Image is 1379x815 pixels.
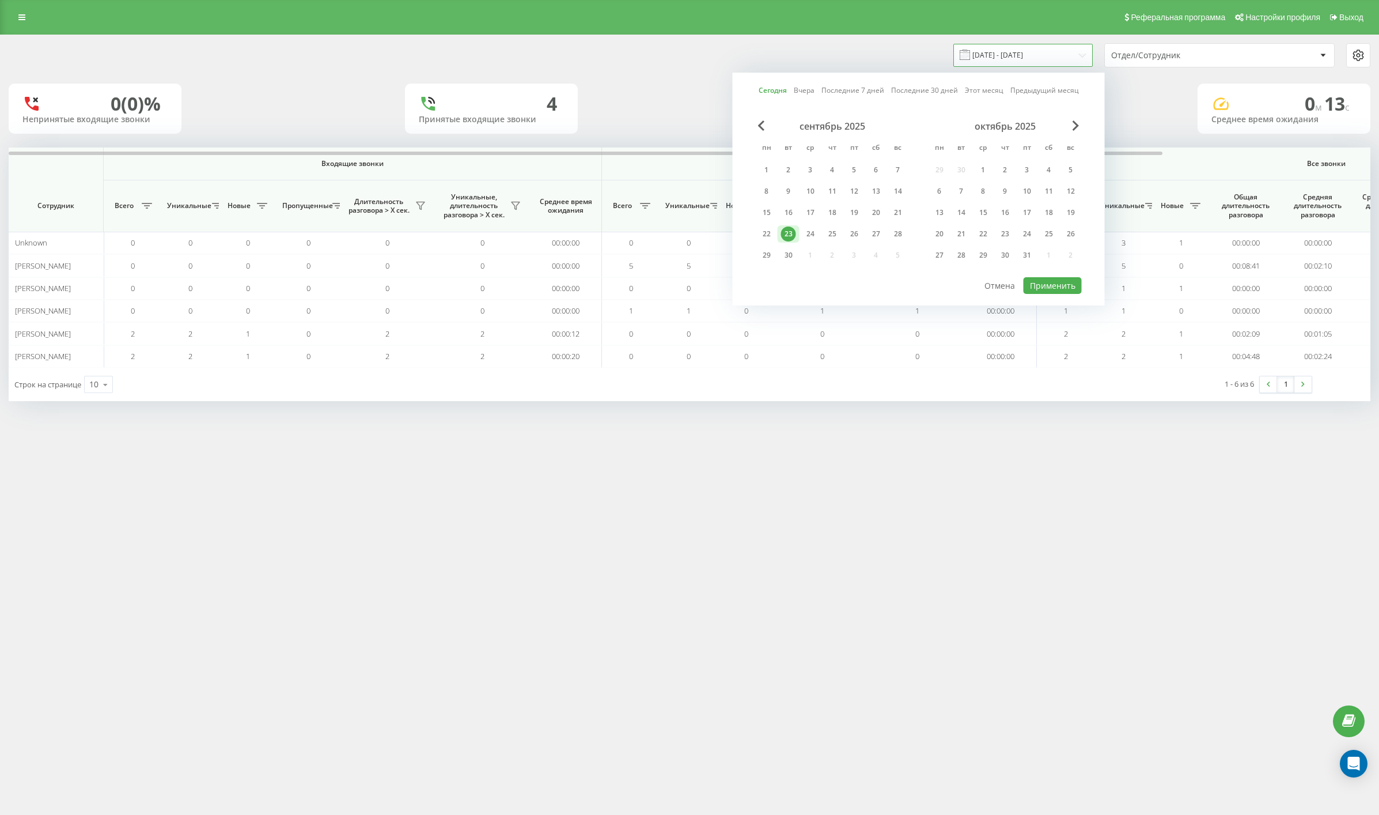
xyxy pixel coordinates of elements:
span: c [1345,101,1350,114]
span: 0 [385,305,389,316]
div: 15 [976,205,991,220]
span: 2 [188,329,192,339]
a: Этот месяц [965,85,1003,96]
abbr: суббота [867,140,885,157]
div: 5 [847,163,862,178]
div: 18 [825,205,840,220]
div: Среднее время ожидания [1211,115,1357,124]
span: 0 [385,237,389,248]
span: 0 [744,305,748,316]
div: 4 [547,93,557,115]
div: вт 28 окт. 2025 г. [950,247,972,264]
div: вс 26 окт. 2025 г. [1060,225,1082,243]
span: Пропущенные [282,201,329,210]
abbr: суббота [1040,140,1058,157]
span: 0 [744,351,748,361]
span: Среднее время ожидания [539,197,593,215]
span: Настройки профиля [1245,13,1320,22]
div: 27 [932,248,947,263]
td: 00:00:00 [965,322,1037,345]
span: Next Month [1073,120,1079,131]
abbr: среда [802,140,819,157]
div: ср 24 сент. 2025 г. [800,225,821,243]
abbr: пятница [846,140,863,157]
span: Всего [608,201,637,210]
div: 19 [847,205,862,220]
div: 8 [759,184,774,199]
td: 00:00:00 [1282,232,1354,254]
span: 0 [188,237,192,248]
a: Предыдущий месяц [1010,85,1079,96]
div: 1 - 6 из 6 [1225,378,1254,390]
span: 0 [744,329,748,339]
span: 1 [1064,305,1068,316]
div: 26 [847,227,862,242]
div: ср 1 окт. 2025 г. [972,161,994,179]
div: ср 15 окт. 2025 г. [972,204,994,221]
div: пн 6 окт. 2025 г. [929,183,950,200]
span: 0 [131,237,135,248]
span: м [1315,101,1324,114]
span: Уникальные [1100,201,1142,210]
span: 0 [1179,305,1183,316]
span: 5 [629,261,633,271]
span: 0 [480,283,484,293]
div: 29 [759,248,774,263]
div: чт 4 сент. 2025 г. [821,161,843,179]
div: ср 22 окт. 2025 г. [972,225,994,243]
div: вт 14 окт. 2025 г. [950,204,972,221]
div: 20 [869,205,884,220]
div: вт 9 сент. 2025 г. [778,183,800,200]
div: 2 [781,163,796,178]
span: Средняя длительность разговора [1290,193,1345,220]
div: 22 [976,227,991,242]
span: 0 [246,237,250,248]
abbr: воскресенье [1062,140,1079,157]
div: 24 [803,227,818,242]
span: 2 [1122,329,1126,339]
div: пт 10 окт. 2025 г. [1016,183,1038,200]
div: 10 [803,184,818,199]
span: 0 [820,351,824,361]
span: 0 [306,351,310,361]
div: 12 [847,184,862,199]
td: 00:04:48 [1210,345,1282,368]
span: Общая длительность разговора [1218,193,1273,220]
div: 16 [781,205,796,220]
div: сб 20 сент. 2025 г. [865,204,887,221]
td: 00:00:00 [530,232,602,254]
span: 0 [306,305,310,316]
td: 00:01:05 [1282,322,1354,345]
span: 0 [306,283,310,293]
span: 0 [915,351,919,361]
div: 2 [998,163,1013,178]
div: 25 [1041,227,1056,242]
div: вс 7 сент. 2025 г. [887,161,909,179]
div: 22 [759,227,774,242]
div: пт 3 окт. 2025 г. [1016,161,1038,179]
span: 0 [385,261,389,271]
td: 00:00:20 [530,345,602,368]
div: 25 [825,227,840,242]
span: 2 [131,329,135,339]
div: 9 [998,184,1013,199]
span: 1 [1179,237,1183,248]
button: Отмена [978,277,1021,294]
div: 4 [825,163,840,178]
span: Новые [1158,201,1187,210]
span: 1 [246,351,250,361]
div: 17 [803,205,818,220]
div: 10 [89,379,99,390]
td: 00:00:00 [965,300,1037,322]
span: 5 [687,261,691,271]
span: Реферальная программа [1131,13,1225,22]
span: 1 [1122,305,1126,316]
span: 2 [1122,351,1126,361]
div: 12 [1063,184,1078,199]
div: вт 23 сент. 2025 г. [778,225,800,243]
div: 6 [869,163,884,178]
div: 1 [759,163,774,178]
td: 00:02:10 [1282,254,1354,277]
span: 2 [385,351,389,361]
div: вс 14 сент. 2025 г. [887,183,909,200]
